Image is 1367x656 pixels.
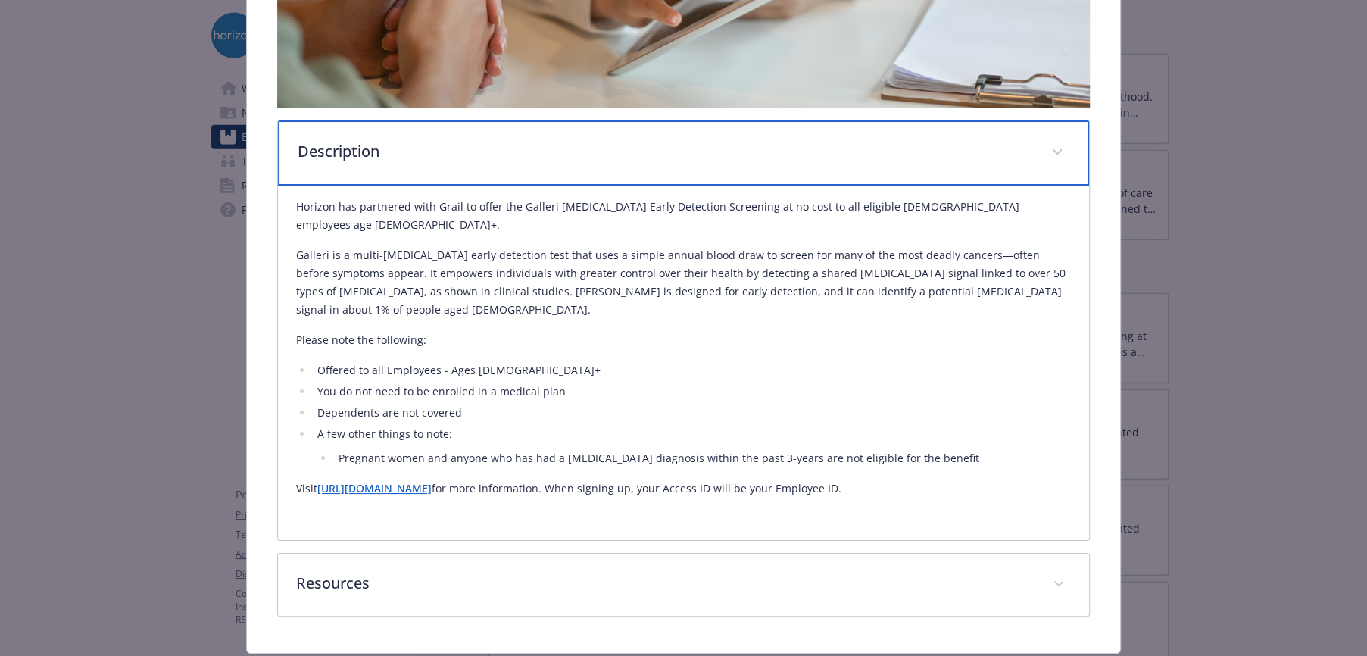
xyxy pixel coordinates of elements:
[313,425,1071,467] li: A few other things to note:
[296,331,1071,349] p: Please note the following:
[296,246,1071,319] p: Galleri is a multi-[MEDICAL_DATA] early detection test that uses a simple annual blood draw to sc...
[313,383,1071,401] li: You do not need to be enrolled in a medical plan
[278,554,1089,616] div: Resources
[334,449,1071,467] li: Pregnant women and anyone who has had a [MEDICAL_DATA] diagnosis within the past 3-years are not ...
[278,186,1089,540] div: Description
[296,198,1071,234] p: Horizon has partnered with Grail to offer the Galleri [MEDICAL_DATA] Early Detection Screening at...
[296,480,1071,498] p: Visit for more information. When signing up, your Access ID will be your Employee ID.
[296,572,1035,595] p: Resources
[313,404,1071,422] li: Dependents are not covered
[278,120,1089,186] div: Description
[298,140,1033,163] p: Description
[317,481,432,495] a: [URL][DOMAIN_NAME]
[313,361,1071,380] li: Offered to all Employees - Ages [DEMOGRAPHIC_DATA]+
